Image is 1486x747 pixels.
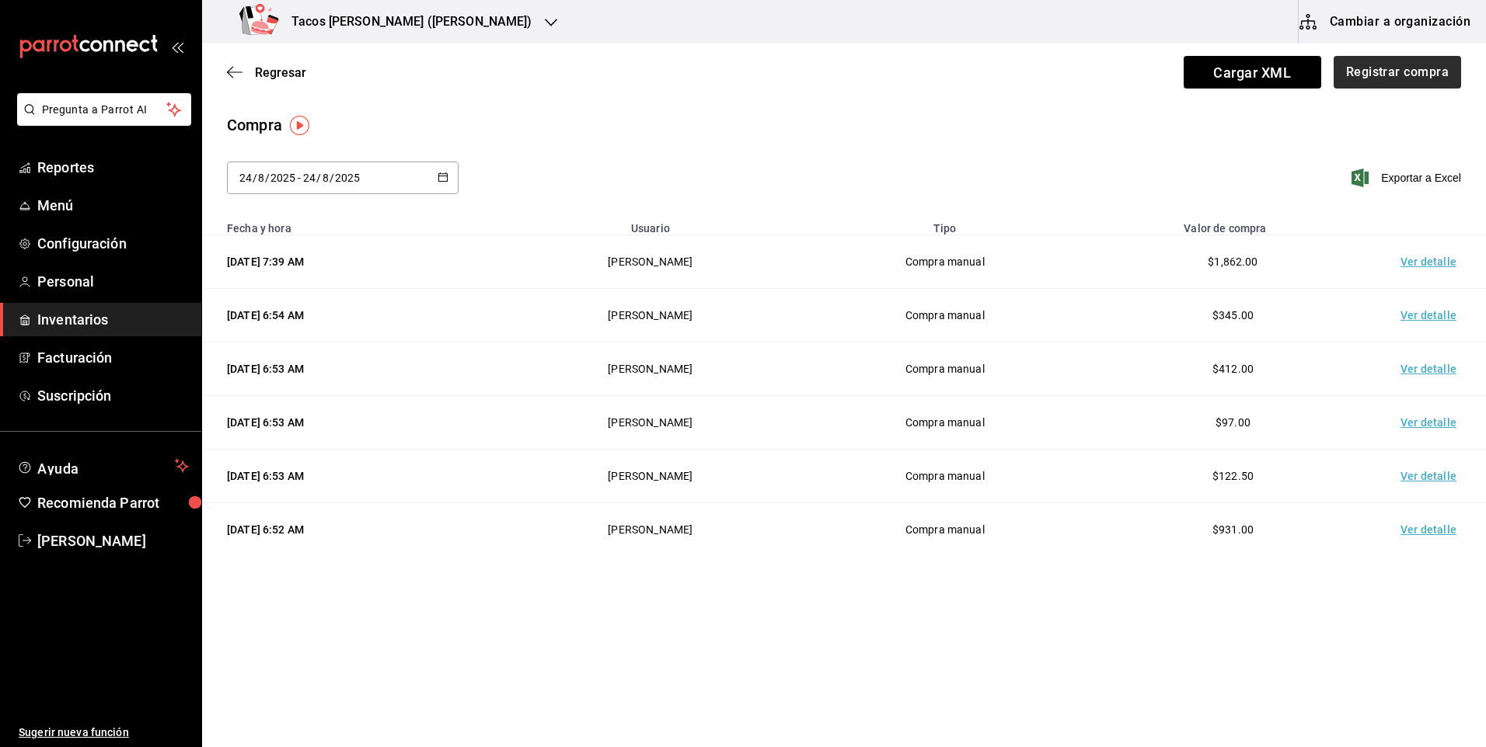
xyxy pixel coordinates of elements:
[37,195,189,216] span: Menú
[801,342,1089,396] td: Compra manual
[227,468,481,484] div: [DATE] 6:53 AM
[37,233,189,254] span: Configuración
[1377,450,1486,503] td: Ver detalle
[330,172,334,184] span: /
[227,113,282,137] div: Compra
[500,503,801,557] td: [PERSON_NAME]
[298,172,301,184] span: -
[227,254,481,269] div: [DATE] 7:39 AM
[239,172,253,184] input: Day
[227,361,481,377] div: [DATE] 6:53 AM
[37,309,189,330] span: Inventarios
[202,213,500,235] th: Fecha y hora
[801,450,1089,503] td: Compra manual
[227,522,481,537] div: [DATE] 6:52 AM
[1334,56,1461,89] button: Registrar compra
[801,289,1089,342] td: Compra manual
[1377,289,1486,342] td: Ver detalle
[227,307,481,323] div: [DATE] 6:54 AM
[37,271,189,292] span: Personal
[1089,213,1377,235] th: Valor de compra
[265,172,270,184] span: /
[1377,503,1486,557] td: Ver detalle
[1184,56,1321,89] span: Cargar XML
[316,172,321,184] span: /
[500,235,801,289] td: [PERSON_NAME]
[37,492,189,513] span: Recomienda Parrot
[37,157,189,178] span: Reportes
[17,93,191,126] button: Pregunta a Parrot AI
[1216,416,1251,429] span: $97.00
[500,289,801,342] td: [PERSON_NAME]
[1377,342,1486,396] td: Ver detalle
[500,450,801,503] td: [PERSON_NAME]
[1212,363,1254,375] span: $412.00
[500,213,801,235] th: Usuario
[1355,169,1461,187] button: Exportar a Excel
[37,385,189,406] span: Suscripción
[1212,470,1254,482] span: $122.50
[1212,309,1254,321] span: $345.00
[1208,255,1258,268] span: $1,862.00
[801,503,1089,557] td: Compra manual
[37,347,189,368] span: Facturación
[290,116,309,135] img: Tooltip marker
[801,213,1089,235] th: Tipo
[227,65,306,80] button: Regresar
[801,396,1089,450] td: Compra manual
[1212,523,1254,536] span: $931.00
[42,102,167,118] span: Pregunta a Parrot AI
[334,172,361,184] input: Year
[11,113,191,129] a: Pregunta a Parrot AI
[302,172,316,184] input: Day
[322,172,330,184] input: Month
[500,396,801,450] td: [PERSON_NAME]
[255,65,306,80] span: Regresar
[1377,235,1486,289] td: Ver detalle
[171,40,183,53] button: open_drawer_menu
[253,172,257,184] span: /
[37,530,189,551] span: [PERSON_NAME]
[19,724,189,741] span: Sugerir nueva función
[1377,396,1486,450] td: Ver detalle
[270,172,296,184] input: Year
[257,172,265,184] input: Month
[801,235,1089,289] td: Compra manual
[37,457,169,475] span: Ayuda
[279,12,532,31] h3: Tacos [PERSON_NAME] ([PERSON_NAME])
[227,415,481,430] div: [DATE] 6:53 AM
[500,342,801,396] td: [PERSON_NAME]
